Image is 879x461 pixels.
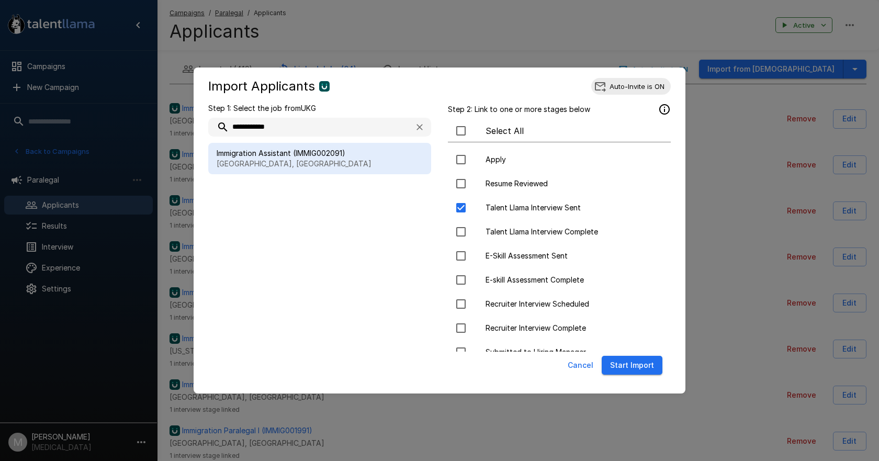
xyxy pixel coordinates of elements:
span: Submitted to Hiring Manager [486,347,662,357]
p: Step 1: Select the job from UKG [208,103,431,114]
span: Talent Llama Interview Sent [486,203,662,213]
div: Apply [448,149,671,171]
h5: Import Applicants [208,78,315,95]
button: Cancel [564,356,598,375]
div: Talent Llama Interview Sent [448,197,671,219]
span: E-Skill Assessment Sent [486,251,662,261]
button: Start Import [602,356,662,375]
p: Step 2: Link to one or more stages below [448,104,590,115]
div: Select All [448,120,671,142]
span: Immigration Assistant (IMMIG002091) [217,148,423,159]
span: Select All [486,125,662,137]
div: E-skill Assessment Complete [448,269,671,291]
span: Apply [486,154,662,165]
div: Immigration Assistant (IMMIG002091)[GEOGRAPHIC_DATA], [GEOGRAPHIC_DATA] [208,143,431,174]
img: ukg_logo.jpeg [319,81,330,92]
div: Talent Llama Interview Complete [448,221,671,243]
svg: Applicants that are currently in these stages will be imported. [658,103,671,116]
div: Resume Reviewed [448,173,671,195]
div: Recruiter Interview Scheduled [448,293,671,315]
p: [GEOGRAPHIC_DATA], [GEOGRAPHIC_DATA] [217,159,423,169]
span: E-skill Assessment Complete [486,275,662,285]
span: Auto-Invite is ON [603,82,671,91]
div: Submitted to Hiring Manager [448,341,671,363]
div: E-Skill Assessment Sent [448,245,671,267]
span: Recruiter Interview Complete [486,323,662,333]
span: Recruiter Interview Scheduled [486,299,662,309]
div: Recruiter Interview Complete [448,317,671,339]
span: Talent Llama Interview Complete [486,227,662,237]
span: Resume Reviewed [486,178,662,189]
